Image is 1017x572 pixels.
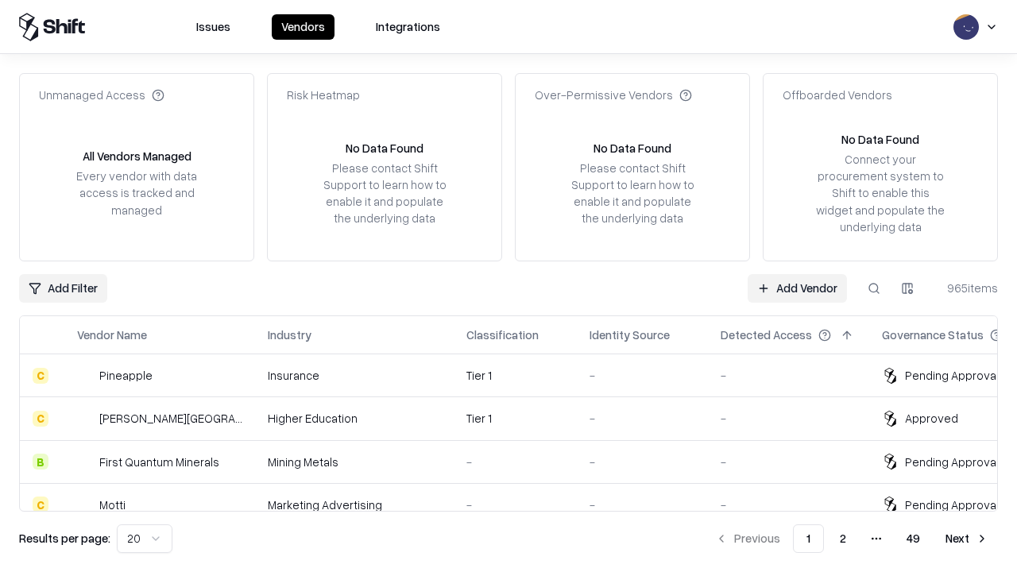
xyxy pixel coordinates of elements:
[39,87,164,103] div: Unmanaged Access
[721,454,857,470] div: -
[33,454,48,470] div: B
[793,524,824,553] button: 1
[590,327,670,343] div: Identity Source
[77,497,93,512] img: Motti
[99,367,153,384] div: Pineapple
[272,14,334,40] button: Vendors
[721,327,812,343] div: Detected Access
[814,151,946,235] div: Connect your procurement system to Shift to enable this widget and populate the underlying data
[466,497,564,513] div: -
[187,14,240,40] button: Issues
[590,367,695,384] div: -
[721,497,857,513] div: -
[905,410,958,427] div: Approved
[594,140,671,157] div: No Data Found
[33,411,48,427] div: C
[748,274,847,303] a: Add Vendor
[99,454,219,470] div: First Quantum Minerals
[934,280,998,296] div: 965 items
[19,530,110,547] p: Results per page:
[83,148,191,164] div: All Vendors Managed
[268,410,441,427] div: Higher Education
[894,524,933,553] button: 49
[882,327,984,343] div: Governance Status
[590,410,695,427] div: -
[19,274,107,303] button: Add Filter
[366,14,450,40] button: Integrations
[841,131,919,148] div: No Data Found
[77,327,147,343] div: Vendor Name
[466,327,539,343] div: Classification
[319,160,450,227] div: Please contact Shift Support to learn how to enable it and populate the underlying data
[77,368,93,384] img: Pineapple
[287,87,360,103] div: Risk Heatmap
[905,497,999,513] div: Pending Approval
[590,454,695,470] div: -
[77,454,93,470] img: First Quantum Minerals
[936,524,998,553] button: Next
[466,454,564,470] div: -
[268,497,441,513] div: Marketing Advertising
[268,367,441,384] div: Insurance
[827,524,859,553] button: 2
[567,160,698,227] div: Please contact Shift Support to learn how to enable it and populate the underlying data
[33,368,48,384] div: C
[99,497,126,513] div: Motti
[535,87,692,103] div: Over-Permissive Vendors
[33,497,48,512] div: C
[905,367,999,384] div: Pending Approval
[268,327,311,343] div: Industry
[466,410,564,427] div: Tier 1
[268,454,441,470] div: Mining Metals
[466,367,564,384] div: Tier 1
[905,454,999,470] div: Pending Approval
[721,367,857,384] div: -
[71,168,203,218] div: Every vendor with data access is tracked and managed
[77,411,93,427] img: Reichman University
[706,524,998,553] nav: pagination
[783,87,892,103] div: Offboarded Vendors
[590,497,695,513] div: -
[346,140,423,157] div: No Data Found
[721,410,857,427] div: -
[99,410,242,427] div: [PERSON_NAME][GEOGRAPHIC_DATA]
